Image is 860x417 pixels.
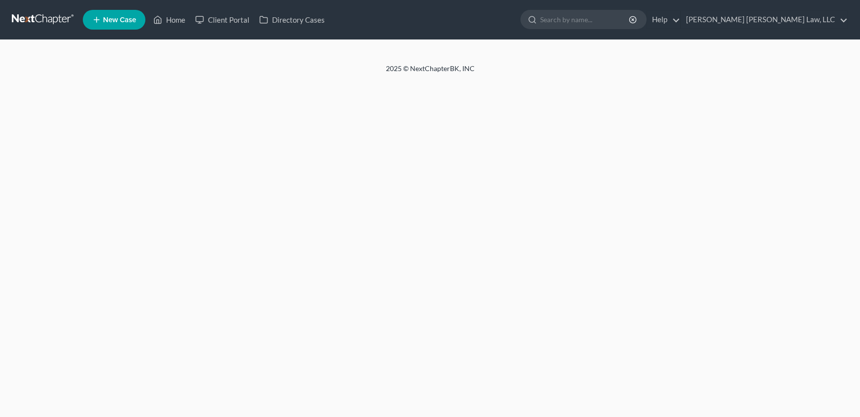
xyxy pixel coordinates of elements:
a: Directory Cases [254,11,330,29]
a: [PERSON_NAME] [PERSON_NAME] Law, LLC [681,11,848,29]
a: Home [148,11,190,29]
div: 2025 © NextChapterBK, INC [149,64,711,81]
input: Search by name... [540,10,630,29]
a: Client Portal [190,11,254,29]
span: New Case [103,16,136,24]
a: Help [647,11,680,29]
